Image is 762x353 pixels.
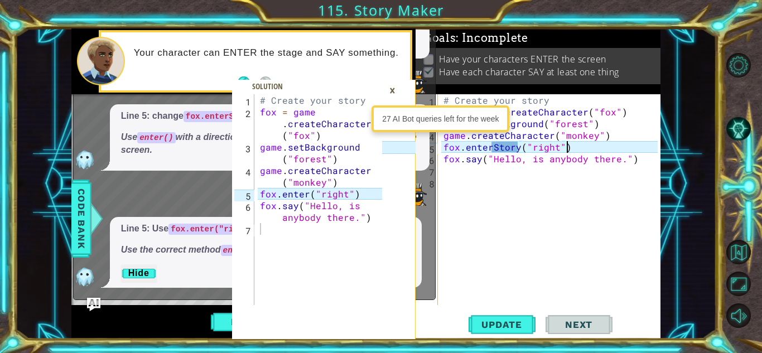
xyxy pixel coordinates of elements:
span: Goals [423,31,528,45]
img: AI [74,148,96,171]
button: Update [469,312,536,337]
span: : Incomplete [456,31,528,45]
div: 2 [234,108,254,143]
div: 27 AI Bot queries left for the week [374,108,507,129]
button: Play [211,311,276,332]
div: 7 [418,166,438,178]
div: 5 [234,190,254,201]
button: Maximize Browser [726,272,751,296]
code: enter() [221,245,259,256]
button: Ask AI [87,298,100,311]
button: Level Options [726,53,751,78]
p: Have each character SAY at least one thing [439,66,619,78]
div: 1 [418,96,438,108]
code: enter() [137,132,175,143]
button: Next [546,312,613,337]
div: 7 [234,225,254,236]
div: 1 [234,96,254,108]
em: Use with a direction argument to have the character enter the screen. [121,132,417,154]
button: AI Hint [726,117,751,141]
button: Mute [726,303,751,328]
span: Code Bank [73,185,90,253]
button: Back to Map [726,240,751,264]
button: Hide [121,264,157,282]
p: Have your characters ENTER the screen [439,53,606,65]
code: fox.enter("right") [168,224,259,235]
div: × [384,81,401,100]
img: AI [74,265,96,288]
em: Use the correct method for a character to appear on screen. [121,245,411,254]
code: fox.enterStory() [184,111,265,122]
div: 6 [418,154,438,166]
p: Your character can ENTER the stage and SAY something. [134,47,402,59]
div: 4 [234,166,254,190]
p: Line 5: change to [121,110,418,123]
div: 3 [234,143,254,166]
div: 8 [418,178,438,190]
p: Line 5: Use . [121,223,411,235]
div: 6 [234,201,254,225]
a: Back to Map [728,236,762,268]
div: 5 [418,143,438,154]
div: Solution [247,81,288,92]
div: 4 [418,131,438,143]
span: Update [470,319,533,330]
span: Next [554,319,604,330]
